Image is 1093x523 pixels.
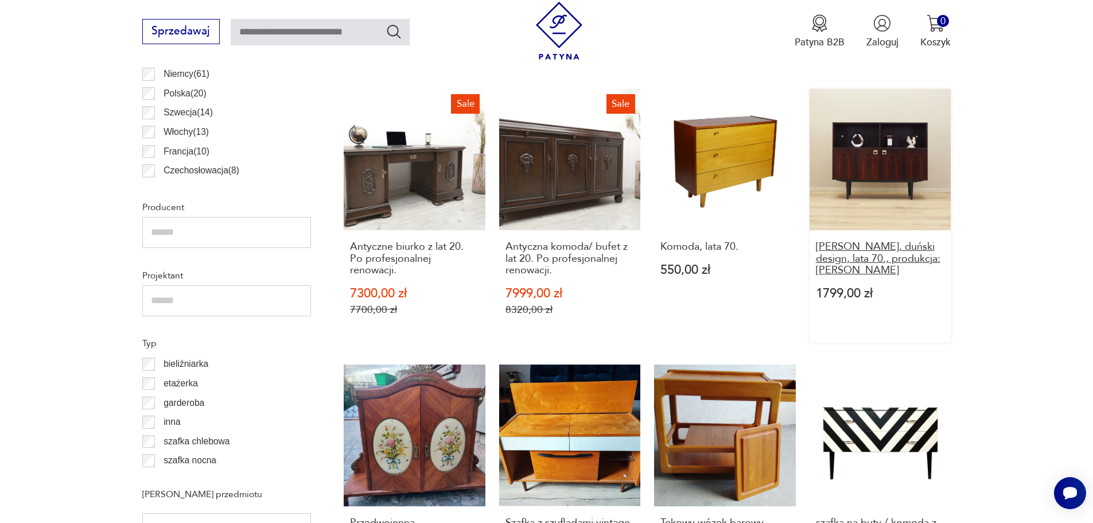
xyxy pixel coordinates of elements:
button: Zaloguj [866,14,898,49]
button: Sprzedawaj [142,19,220,44]
p: 7999,00 zł [505,288,635,300]
p: etażerka [164,376,198,391]
iframe: Smartsupp widget button [1054,477,1086,509]
img: Patyna - sklep z meblami i dekoracjami vintage [530,2,588,60]
p: Patyna B2B [795,36,845,49]
button: 0Koszyk [920,14,951,49]
p: Francja ( 10 ) [164,144,209,159]
img: Ikonka użytkownika [873,14,891,32]
p: Zaloguj [866,36,898,49]
a: Ikona medaluPatyna B2B [795,14,845,49]
h3: Antyczne biurko z lat 20. Po profesjonalnej renowacji. [350,241,479,276]
p: Polska ( 20 ) [164,86,207,101]
p: Typ [142,336,311,351]
p: 1799,00 zł [816,288,945,300]
p: garderoba [164,396,204,410]
p: szafka chlebowa [164,434,230,449]
a: Komoda, lata 70.Komoda, lata 70.550,00 zł [654,89,796,343]
h3: [PERSON_NAME], duński design, lata 70., produkcja: [PERSON_NAME] [816,241,945,276]
a: SaleAntyczna komoda/ bufet z lat 20. Po profesjonalnej renowacji.Antyczna komoda/ bufet z lat 20.... [499,89,641,343]
p: 8320,00 zł [505,304,635,316]
img: Ikona medalu [811,14,828,32]
p: Projektant [142,268,311,283]
p: Niemcy ( 61 ) [164,67,209,82]
p: Szwecja ( 14 ) [164,105,213,120]
p: Koszyk [920,36,951,49]
p: 7300,00 zł [350,288,479,300]
p: Producent [142,200,311,215]
h3: Antyczna komoda/ bufet z lat 20. Po profesjonalnej renowacji. [505,241,635,276]
p: Włochy ( 13 ) [164,125,209,140]
a: Sprzedawaj [142,28,220,37]
a: SaleAntyczne biurko z lat 20. Po profesjonalnej renowacji.Antyczne biurko z lat 20. Po profesjona... [344,89,485,343]
p: [PERSON_NAME] przedmiotu [142,487,311,502]
p: 550,00 zł [660,264,789,276]
p: Czechosłowacja ( 8 ) [164,163,239,178]
h3: Komoda, lata 70. [660,241,789,253]
p: 7700,00 zł [350,304,479,316]
img: Ikona koszyka [927,14,944,32]
a: Szafka palisandrowa, duński design, lata 70., produkcja: Dania[PERSON_NAME], duński design, lata ... [810,89,951,343]
p: inna [164,414,180,429]
button: Szukaj [386,23,402,40]
p: Czechy ( 7 ) [164,183,204,197]
p: bieliźniarka [164,357,208,371]
div: 0 [937,15,949,27]
p: szafka nocna [164,453,216,468]
button: Patyna B2B [795,14,845,49]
